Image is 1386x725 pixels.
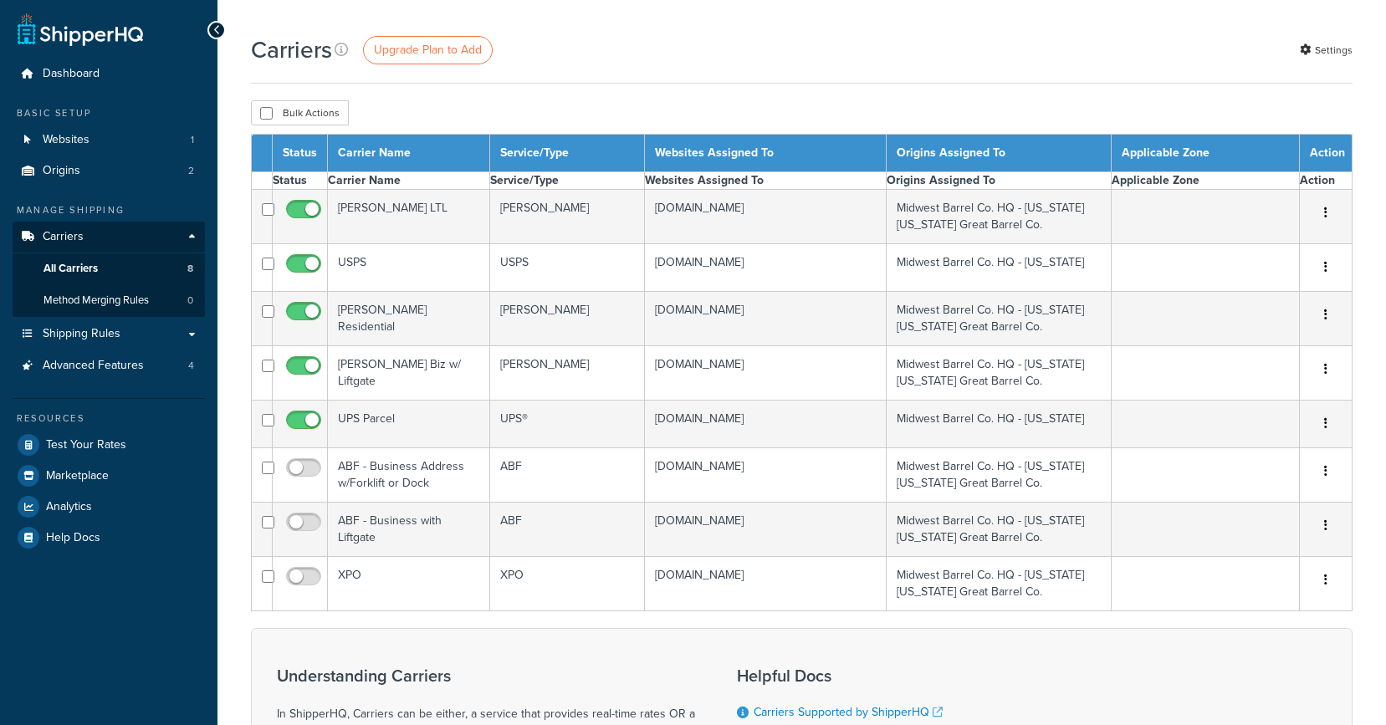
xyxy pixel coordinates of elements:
[328,244,490,292] td: USPS
[188,359,194,373] span: 4
[191,133,194,147] span: 1
[43,262,98,276] span: All Carriers
[13,411,205,426] div: Resources
[43,133,90,147] span: Websites
[645,135,887,172] th: Websites Assigned To
[489,190,644,244] td: [PERSON_NAME]
[13,156,205,186] a: Origins 2
[887,401,1111,448] td: Midwest Barrel Co. HQ - [US_STATE]
[1300,135,1353,172] th: Action
[13,285,205,316] a: Method Merging Rules 0
[13,492,205,522] a: Analytics
[887,244,1111,292] td: Midwest Barrel Co. HQ - [US_STATE]
[737,666,955,685] h3: Helpful Docs
[328,346,490,401] td: [PERSON_NAME] Biz w/ Liftgate
[328,172,490,190] th: Carrier Name
[13,203,205,217] div: Manage Shipping
[13,430,205,460] a: Test Your Rates
[328,448,490,503] td: ABF - Business Address w/Forklift or Dock
[489,401,644,448] td: UPS®
[328,557,490,611] td: XPO
[328,135,490,172] th: Carrier Name
[43,230,84,244] span: Carriers
[374,41,482,59] span: Upgrade Plan to Add
[645,292,887,346] td: [DOMAIN_NAME]
[645,190,887,244] td: [DOMAIN_NAME]
[363,36,493,64] a: Upgrade Plan to Add
[13,125,205,156] li: Websites
[273,172,328,190] th: Status
[273,135,328,172] th: Status
[328,292,490,346] td: [PERSON_NAME] Residential
[277,666,695,685] h3: Understanding Carriers
[13,253,205,284] a: All Carriers 8
[13,350,205,381] a: Advanced Features 4
[1300,172,1353,190] th: Action
[754,703,943,721] a: Carriers Supported by ShipperHQ
[13,156,205,186] li: Origins
[489,346,644,401] td: [PERSON_NAME]
[328,190,490,244] td: [PERSON_NAME] LTL
[645,557,887,611] td: [DOMAIN_NAME]
[43,327,120,341] span: Shipping Rules
[46,438,126,452] span: Test Your Rates
[887,346,1111,401] td: Midwest Barrel Co. HQ - [US_STATE] [US_STATE] Great Barrel Co.
[489,292,644,346] td: [PERSON_NAME]
[328,401,490,448] td: UPS Parcel
[43,359,144,373] span: Advanced Features
[328,503,490,557] td: ABF - Business with Liftgate
[13,106,205,120] div: Basic Setup
[187,294,193,308] span: 0
[43,164,80,178] span: Origins
[13,523,205,553] a: Help Docs
[13,285,205,316] li: Method Merging Rules
[645,346,887,401] td: [DOMAIN_NAME]
[13,461,205,491] a: Marketplace
[43,67,100,81] span: Dashboard
[13,222,205,253] a: Carriers
[645,401,887,448] td: [DOMAIN_NAME]
[489,135,644,172] th: Service/Type
[645,244,887,292] td: [DOMAIN_NAME]
[645,503,887,557] td: [DOMAIN_NAME]
[887,557,1111,611] td: Midwest Barrel Co. HQ - [US_STATE] [US_STATE] Great Barrel Co.
[13,125,205,156] a: Websites 1
[18,13,143,46] a: ShipperHQ Home
[188,164,194,178] span: 2
[13,350,205,381] li: Advanced Features
[1111,135,1299,172] th: Applicable Zone
[187,262,193,276] span: 8
[1111,172,1299,190] th: Applicable Zone
[489,557,644,611] td: XPO
[13,59,205,89] a: Dashboard
[887,292,1111,346] td: Midwest Barrel Co. HQ - [US_STATE] [US_STATE] Great Barrel Co.
[887,503,1111,557] td: Midwest Barrel Co. HQ - [US_STATE] [US_STATE] Great Barrel Co.
[489,172,644,190] th: Service/Type
[46,531,100,545] span: Help Docs
[1300,38,1353,62] a: Settings
[13,253,205,284] li: All Carriers
[887,172,1111,190] th: Origins Assigned To
[46,500,92,514] span: Analytics
[251,33,332,66] h1: Carriers
[13,222,205,317] li: Carriers
[489,448,644,503] td: ABF
[489,503,644,557] td: ABF
[489,244,644,292] td: USPS
[645,448,887,503] td: [DOMAIN_NAME]
[13,319,205,350] a: Shipping Rules
[645,172,887,190] th: Websites Assigned To
[46,469,109,483] span: Marketplace
[887,190,1111,244] td: Midwest Barrel Co. HQ - [US_STATE] [US_STATE] Great Barrel Co.
[887,448,1111,503] td: Midwest Barrel Co. HQ - [US_STATE] [US_STATE] Great Barrel Co.
[43,294,149,308] span: Method Merging Rules
[887,135,1111,172] th: Origins Assigned To
[251,100,349,125] button: Bulk Actions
